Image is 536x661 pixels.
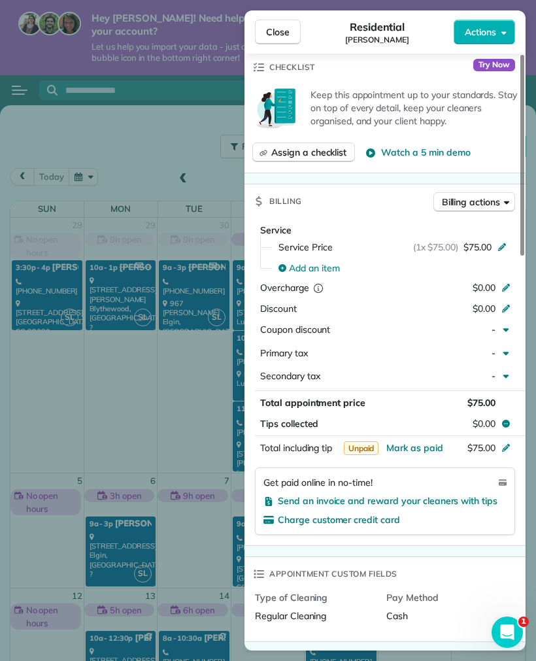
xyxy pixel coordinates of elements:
span: Charge customer credit card [278,514,400,526]
span: Tips collected [260,417,318,430]
button: Add an item [271,258,515,279]
span: Actions [465,25,496,39]
iframe: Intercom live chat [492,617,523,648]
button: Service Price(1x $75.00)$75.00 [271,237,515,258]
span: $0.00 [473,303,495,314]
span: Checklist [269,61,315,74]
span: Mark as paid [386,442,443,454]
span: $75.00 [463,241,492,254]
span: Unpaid [344,441,379,455]
span: Discount [260,303,297,314]
span: Pay Method [386,591,507,604]
span: Residential [350,19,405,35]
button: Mark as paid [386,441,443,454]
span: Total including tip [260,442,332,454]
span: Get paid online in no-time! [263,476,373,489]
button: Watch a 5 min demo [365,146,470,159]
span: Cash [386,610,408,622]
button: Close [255,20,301,44]
span: Add an item [289,262,340,275]
span: Billing [269,195,302,208]
span: Assign a checklist [271,146,346,159]
p: Keep this appointment up to your standards. Stay on top of every detail, keep your cleaners organ... [310,88,518,127]
span: Service [260,224,292,236]
span: Regular Cleaning [255,610,326,622]
span: $75.00 [467,397,495,409]
span: Try Now [473,59,515,72]
span: - [492,324,495,335]
span: Service Price [278,241,333,254]
span: Coupon discount [260,324,330,335]
button: Tips collected$0.00 [255,415,515,433]
span: [PERSON_NAME] [345,35,409,45]
span: - [492,370,495,382]
span: $0.00 [473,417,495,430]
span: - [492,347,495,359]
span: Appointment custom fields [269,568,397,581]
span: Type of Cleaning [255,591,376,604]
button: Assign a checklist [252,143,355,162]
span: Total appointment price [260,397,365,409]
span: Watch a 5 min demo [381,146,470,159]
span: $75.00 [467,442,495,454]
span: Close [266,25,290,39]
span: Send an invoice and reward your cleaners with tips [278,495,497,507]
span: (1x $75.00) [413,241,459,254]
span: Secondary tax [260,370,320,382]
span: Primary tax [260,347,308,359]
span: 1 [518,617,529,627]
span: Billing actions [442,195,500,209]
span: $0.00 [473,282,495,294]
div: Overcharge [260,281,373,294]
